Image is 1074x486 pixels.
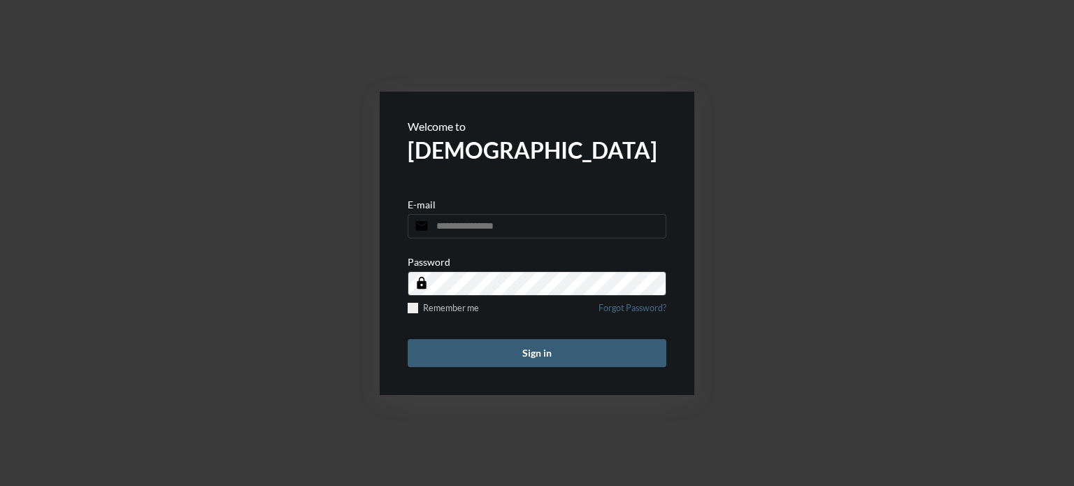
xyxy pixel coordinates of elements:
[408,339,666,367] button: Sign in
[408,256,450,268] p: Password
[408,136,666,164] h2: [DEMOGRAPHIC_DATA]
[408,120,666,133] p: Welcome to
[599,303,666,322] a: Forgot Password?
[408,303,479,313] label: Remember me
[408,199,436,210] p: E-mail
